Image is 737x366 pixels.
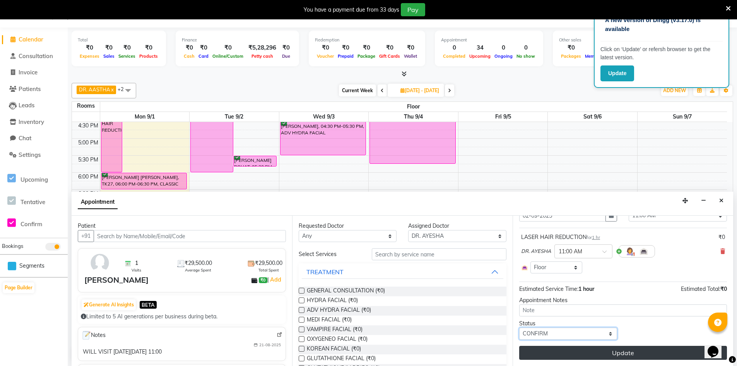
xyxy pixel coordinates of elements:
span: No show [515,53,537,59]
span: ₹29,500.00 [255,259,282,267]
span: Confirm [21,220,42,228]
div: Other sales [559,37,684,43]
div: Appointment Notes [519,296,727,304]
span: Appointment [78,195,118,209]
div: 0 [515,43,537,52]
span: +2 [118,86,130,92]
span: Due [280,53,292,59]
div: ₹0 [336,43,356,52]
span: Packages [559,53,583,59]
span: Voucher [315,53,336,59]
img: Interior.png [521,264,528,271]
span: Segments [19,262,44,270]
button: +91 [78,230,94,242]
a: September 7, 2025 [671,112,693,122]
span: ADD NEW [663,88,686,93]
div: ₹0 [137,43,160,52]
div: ₹0 [377,43,402,52]
span: Current Week [339,84,376,96]
div: Patient [78,222,286,230]
span: Average Spent [185,267,211,273]
div: Assigned Doctor [408,222,506,230]
div: Redemption [315,37,419,43]
div: 4:30 PM [77,122,100,130]
div: Select Services [293,250,366,258]
span: KOREAN FACIAL (₹0) [307,345,361,354]
img: avatar [89,252,111,274]
button: Close [716,195,727,207]
span: Leads [19,101,34,109]
span: GENERAL CONSULTATION (₹0) [307,287,385,296]
span: Upcoming [21,176,48,183]
span: 1 hr [592,235,600,240]
span: 21-08-2025 [259,342,281,348]
span: OXYGENEO FACIAL (₹0) [307,335,368,345]
button: Pay [401,3,425,16]
a: Settings [2,151,66,160]
div: ₹0 [279,43,293,52]
span: Cash [182,53,197,59]
img: Interior.png [639,247,648,256]
div: Finance [182,37,293,43]
a: Leads [2,101,66,110]
span: Online/Custom [210,53,245,59]
a: September 5, 2025 [494,112,513,122]
span: Notes [81,330,106,340]
span: Expenses [78,53,101,59]
div: 5:00 PM [77,139,100,147]
span: Estimated Service Time: [519,285,578,292]
a: Chat [2,134,66,143]
img: Hairdresser.png [625,247,634,256]
span: Prepaid [336,53,356,59]
span: Settings [19,151,41,158]
input: Search by Name/Mobile/Email/Code [94,230,286,242]
div: ₹0 [718,233,725,241]
span: Total Spent [258,267,279,273]
div: Appointment [441,37,537,43]
span: Chat [19,134,31,142]
div: Limited to 5 AI generations per business during beta. [81,313,283,321]
span: [DATE] - [DATE] [398,88,441,93]
span: Floor [100,102,727,112]
div: 0 [441,43,467,52]
div: WILL VISIT [DATE][DATE] 11:00 [83,348,162,356]
span: Tentative [21,198,45,206]
input: yyyy-mm-dd [519,210,606,222]
span: Visits [132,267,141,273]
a: Patients [2,85,66,94]
iframe: chat widget [705,335,729,358]
p: A new version of Dingg (v3.17.0) is available [605,16,718,33]
span: Petty cash [250,53,275,59]
div: ₹0 [78,43,101,52]
div: ₹0 [402,43,419,52]
span: Ongoing [492,53,515,59]
div: You have a payment due from 33 days [304,6,399,14]
div: 6:00 PM [77,173,100,181]
div: ₹0 [210,43,245,52]
span: MEDI FACIAL (₹0) [307,316,352,325]
span: ₹0 [259,277,267,284]
span: Memberships [583,53,614,59]
span: | [267,275,282,284]
span: VAMPIRE FACIAL (₹0) [307,325,363,335]
span: Package [356,53,377,59]
span: 1 [135,259,138,267]
button: Page Builder [3,282,34,293]
div: ₹0 [559,43,583,52]
span: DR. AASTHA [79,86,110,93]
a: September 3, 2025 [311,112,336,122]
span: Completed [441,53,467,59]
span: Consultation [19,52,53,60]
button: ADD NEW [661,85,688,96]
a: September 4, 2025 [402,112,424,122]
small: for [587,235,600,240]
button: Generate AI Insights [82,299,136,310]
a: Calendar [2,35,66,44]
span: Wallet [402,53,419,59]
button: Update [600,65,634,81]
div: Requested Doctor [299,222,397,230]
a: Invoice [2,68,66,77]
div: [PERSON_NAME], 04:30 PM-05:30 PM, ADV HYDRA FACIAL [280,122,366,155]
div: ₹0 [182,43,197,52]
a: Add [269,275,282,284]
